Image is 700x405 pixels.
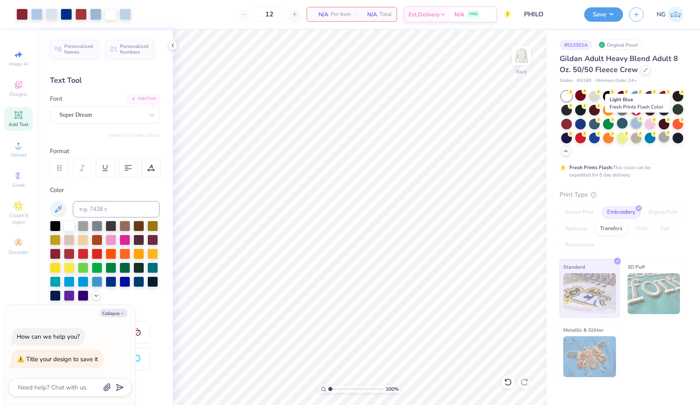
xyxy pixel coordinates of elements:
[560,239,599,251] div: Rhinestones
[9,249,28,256] span: Decorate
[602,206,641,219] div: Embroidery
[560,40,592,50] div: # 513301A
[454,10,464,19] span: N/A
[12,182,25,188] span: Greek
[563,262,585,271] span: Standard
[630,223,653,235] div: Vinyl
[50,94,62,104] label: Font
[569,164,613,171] strong: Fresh Prints Flash:
[518,6,578,23] input: Untitled Design
[628,273,680,314] img: 3D Puff
[9,61,28,67] span: Image AI
[9,91,27,97] span: Designs
[605,94,670,113] div: Light Blue
[595,223,628,235] div: Transfers
[73,201,160,217] input: e.g. 7428 c
[596,77,637,84] span: Minimum Order: 24 +
[50,75,160,86] div: Text Tool
[610,104,663,110] span: Fresh Prints Flash Color
[596,40,642,50] div: Original Proof
[563,326,604,334] span: Metallic & Glitter
[127,94,160,104] div: Add Font
[108,132,160,138] button: Switch to Greek Letters
[560,223,592,235] div: Applique
[516,68,527,75] div: Back
[657,7,684,23] a: NG
[100,309,127,317] button: Collapse
[560,54,678,75] span: Gildan Adult Heavy Blend Adult 8 Oz. 50/50 Fleece Crew
[253,7,285,22] input: – –
[569,164,670,179] div: This color can be expedited for 5 day delivery.
[50,147,160,156] div: Format
[668,7,684,23] img: Nola Gabbard
[469,11,478,17] span: FREE
[409,10,440,19] span: Est. Delivery
[560,77,573,84] span: Gildan
[26,355,98,363] div: Title your design to save it
[9,121,28,128] span: Add Text
[331,10,351,19] span: Per Item
[4,212,33,225] span: Clipart & logos
[513,48,530,64] img: Back
[643,206,683,219] div: Digital Print
[563,273,616,314] img: Standard
[560,206,599,219] div: Screen Print
[379,10,392,19] span: Total
[560,190,684,199] div: Print Type
[657,10,666,19] span: NG
[50,186,160,195] div: Color
[386,385,399,393] span: 100 %
[361,10,377,19] span: N/A
[312,10,328,19] span: N/A
[584,7,623,22] button: Save
[10,152,27,158] span: Upload
[563,336,616,377] img: Metallic & Glitter
[628,262,645,271] span: 3D Puff
[17,333,80,341] div: How can we help you?
[655,223,675,235] div: Foil
[64,43,93,55] span: Personalized Names
[120,43,149,55] span: Personalized Numbers
[577,77,592,84] span: # G180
